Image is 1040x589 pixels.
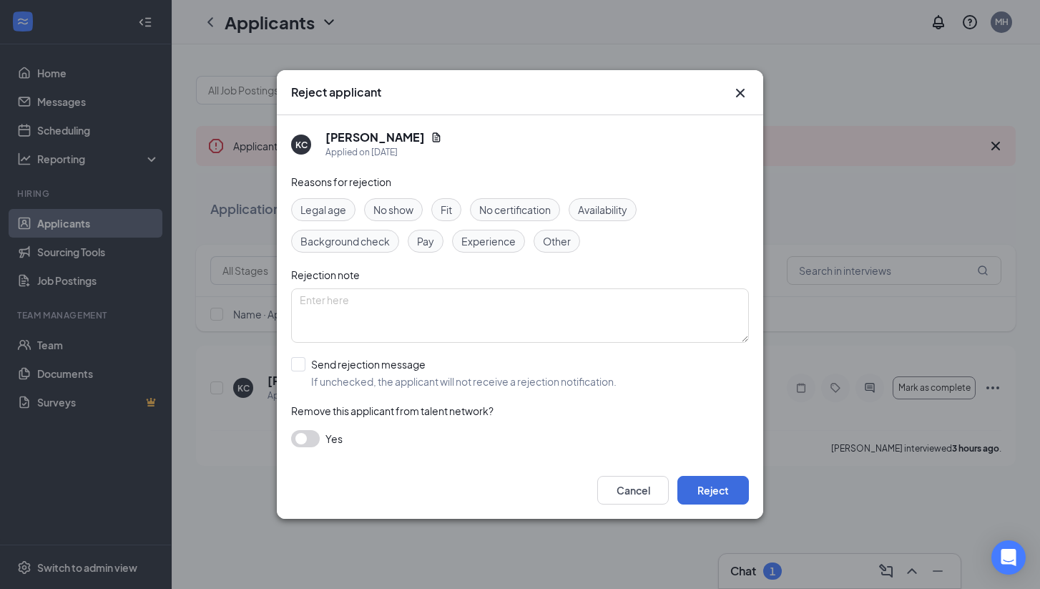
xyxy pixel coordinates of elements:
span: Yes [325,430,343,447]
span: No certification [479,202,551,218]
button: Cancel [597,476,669,505]
span: Fit [441,202,452,218]
span: Experience [461,233,516,249]
span: No show [373,202,413,218]
svg: Document [431,132,442,143]
span: Pay [417,233,434,249]
h5: [PERSON_NAME] [325,130,425,145]
div: Open Intercom Messenger [991,540,1026,575]
span: Rejection note [291,268,360,281]
svg: Cross [732,84,749,102]
button: Close [732,84,749,102]
button: Reject [677,476,749,505]
div: Applied on [DATE] [325,145,442,160]
span: Remove this applicant from talent network? [291,404,494,417]
span: Other [543,233,571,249]
span: Background check [300,233,390,249]
span: Availability [578,202,627,218]
span: Reasons for rejection [291,175,391,188]
div: KC [295,139,308,151]
h3: Reject applicant [291,84,381,100]
span: Legal age [300,202,346,218]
